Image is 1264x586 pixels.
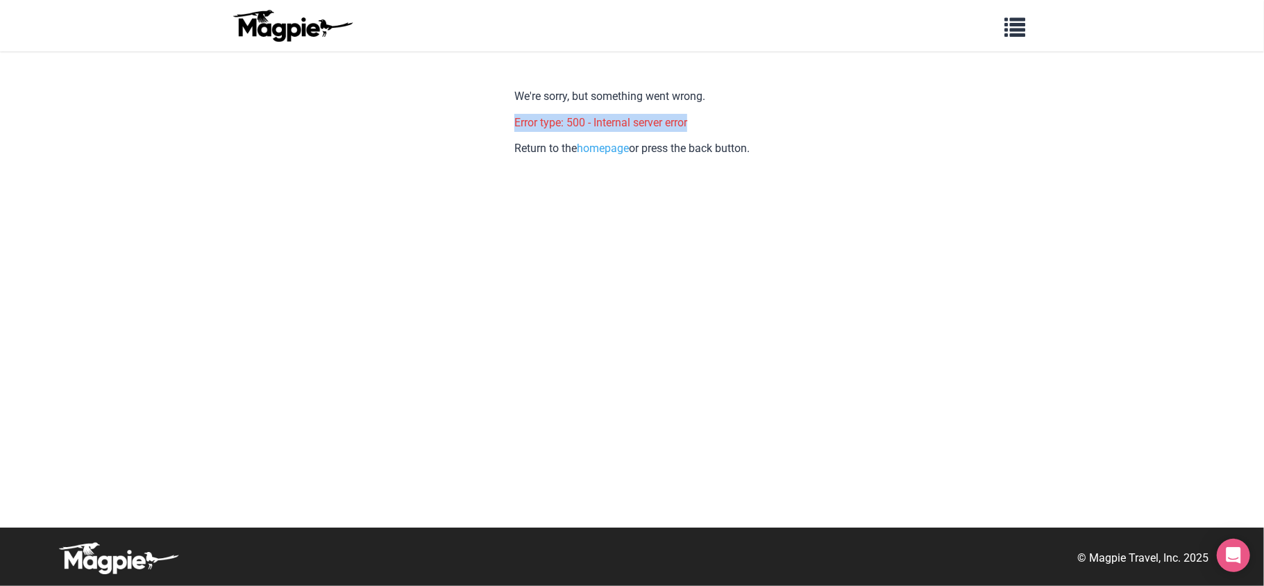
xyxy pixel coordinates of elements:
[230,9,355,42] img: logo-ab69f6fb50320c5b225c76a69d11143b.png
[514,140,750,158] p: Return to the or press the back button.
[1217,539,1250,572] div: Open Intercom Messenger
[56,542,180,575] img: logo-white-d94fa1abed81b67a048b3d0f0ab5b955.png
[577,142,629,155] a: homepage
[514,87,750,106] p: We're sorry, but something went wrong.
[514,114,750,132] p: Error type: 500 - Internal server error
[1077,549,1208,567] p: © Magpie Travel, Inc. 2025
